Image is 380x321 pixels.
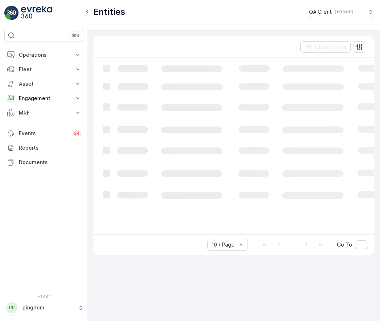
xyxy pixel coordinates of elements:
p: pingdom [22,304,74,311]
button: Asset [4,77,84,91]
p: Events [19,130,68,137]
p: ⌘B [72,33,79,38]
span: Go To [337,241,352,248]
p: ( +03:00 ) [335,9,353,15]
p: MRF [19,109,70,116]
p: Engagement [19,95,70,102]
p: 34 [74,130,80,136]
p: QA Client [309,8,332,16]
button: Fleet [4,62,84,77]
button: QA Client(+03:00) [309,6,374,18]
a: Events34 [4,126,84,141]
p: Reports [19,144,81,151]
p: Operations [19,51,70,59]
p: Clear Filters [315,43,346,51]
a: Documents [4,155,84,170]
a: Reports [4,141,84,155]
img: logo [4,6,19,20]
button: Clear Filters [300,41,351,53]
p: Fleet [19,66,70,73]
p: Documents [19,159,81,166]
p: Asset [19,80,70,87]
button: Engagement [4,91,84,106]
div: PP [6,302,18,313]
button: MRF [4,106,84,120]
img: logo_light-DOdMpM7g.png [21,6,52,20]
span: v 1.48.1 [4,294,84,299]
button: PPpingdom [4,300,84,315]
button: Operations [4,48,84,62]
p: Entities [93,6,125,18]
